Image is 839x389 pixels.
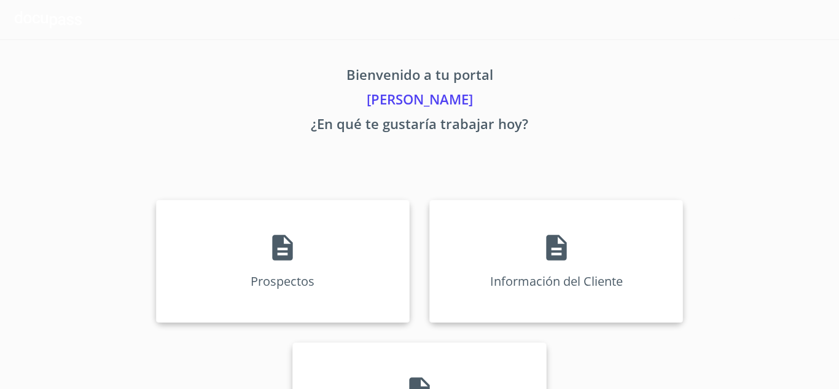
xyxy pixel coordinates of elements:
p: Prospectos [251,273,314,289]
p: ¿En qué te gustaría trabajar hoy? [41,114,798,138]
p: Bienvenido a tu portal [41,65,798,89]
p: [PERSON_NAME] [41,89,798,114]
p: Información del Cliente [490,273,623,289]
span: [PERSON_NAME] [700,10,810,29]
button: account of current user [700,10,824,29]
